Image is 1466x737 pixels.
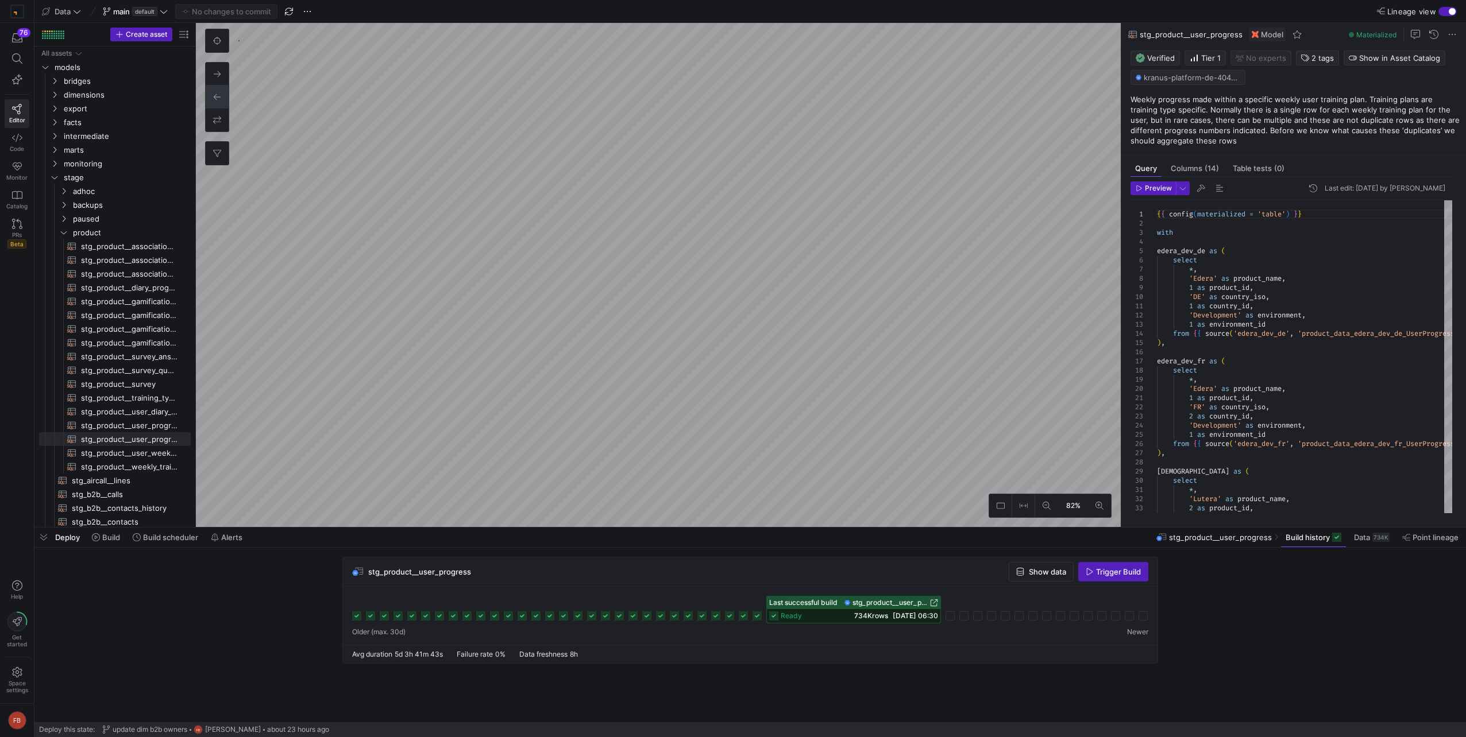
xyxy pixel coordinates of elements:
[39,4,84,19] button: Data
[1257,210,1286,219] span: 'table'
[73,226,189,239] span: product
[1209,320,1266,329] span: environment_id
[1197,393,1205,402] span: as
[1144,73,1240,82] span: kranus-platform-de-404712 / y42_data_main / stg_product__user_progress
[1173,329,1189,338] span: from
[1209,356,1217,366] span: as
[267,726,329,734] span: about 23 hours ago
[81,447,178,460] span: stg_product__user_weekly_training_plan​​​​​​​​​​
[39,460,191,474] div: Press SPACE to select this row.
[1157,467,1229,476] span: [DEMOGRAPHIC_DATA]
[1249,301,1253,311] span: ,
[39,460,191,474] a: stg_product__weekly_training_plan​​​​​​​​​​
[39,294,191,308] a: stg_product__gamification_award​​​​​​​​​​
[81,419,178,432] span: stg_product__user_program_plan​​​​​​​​​​
[1245,467,1249,476] span: (
[1249,283,1253,292] span: ,
[1311,53,1334,63] span: 2 tags
[1209,246,1217,255] span: as
[73,212,189,226] span: paused
[1161,210,1165,219] span: {
[1131,457,1143,467] div: 28
[81,309,178,322] span: stg_product__gamification_category​​​​​​​​​​
[1189,292,1205,301] span: 'DE'
[1296,51,1339,65] button: 2 tags
[1298,210,1302,219] span: }
[39,418,191,432] div: Press SPACE to select this row.
[1189,283,1193,292] span: 1
[1249,412,1253,421] span: ,
[1221,356,1225,366] span: (
[1157,228,1173,237] span: with
[39,336,191,350] div: Press SPACE to select this row.
[766,596,941,623] button: Last successful buildstg_product__user_progressready734Krows[DATE] 06:30
[1245,421,1253,430] span: as
[81,281,178,294] span: stg_product__diary_progress_action​​​​​​​​​​
[113,7,130,16] span: main
[1189,393,1193,402] span: 1
[1157,210,1161,219] span: {
[1209,402,1217,412] span: as
[1131,274,1143,283] div: 8
[893,611,938,620] span: [DATE] 06:30
[1131,329,1143,338] div: 14
[1171,165,1219,172] span: Columns
[39,74,191,88] div: Press SPACE to select this row.
[1058,494,1088,517] button: 82%
[55,61,189,74] span: models
[39,350,191,363] div: Press SPACE to select this row.
[39,60,191,74] div: Press SPACE to select this row.
[39,294,191,308] div: Press SPACE to select this row.
[1064,499,1083,512] span: 82%
[39,308,191,322] a: stg_product__gamification_category​​​​​​​​​​
[7,634,27,647] span: Get started
[72,474,178,487] span: stg_aircall__lines​​​​​​​​​​
[64,143,189,157] span: marts
[1221,292,1266,301] span: country_iso
[1189,301,1193,311] span: 1
[1354,533,1370,542] span: Data
[5,128,29,157] a: Code
[39,377,191,391] div: Press SPACE to select this row.
[5,214,29,253] a: PRsBeta
[1157,356,1205,366] span: edera_dev_fr
[64,157,189,170] span: monitoring
[1221,384,1229,393] span: as
[519,650,568,658] span: Data freshness
[1029,567,1066,576] span: Show data
[1356,30,1396,39] span: Materialized
[39,281,191,294] a: stg_product__diary_progress_action​​​​​​​​​​
[1280,527,1347,547] button: Build history
[1197,210,1245,219] span: materialized
[39,322,191,336] div: Press SPACE to select this row.
[39,515,191,529] a: stg_b2b__contacts​​​​​​​​​​
[1294,210,1298,219] span: }
[1387,7,1436,16] span: Lineage view
[5,99,29,128] a: Editor
[1131,94,1461,146] p: Weekly progress made within a specific weekly user training plan. Training plans are training typ...
[81,267,178,281] span: stg_product__association_gamification_section_and_award​​​​​​​​​​
[1413,533,1459,542] span: Point lineage
[39,363,191,377] div: Press SPACE to select this row.
[1173,439,1189,448] span: from
[1221,274,1229,283] span: as
[81,336,178,350] span: stg_product__gamification_user_award​​​​​​​​​​
[64,88,189,102] span: dimensions
[1145,184,1172,192] span: Preview
[1131,181,1176,195] button: Preview
[1257,311,1302,320] span: environment
[1245,311,1253,320] span: as
[64,171,189,184] span: stage
[39,501,191,515] a: stg_b2b__contacts_history​​​​​​​​​​
[1131,375,1143,384] div: 19
[5,185,29,214] a: Catalog
[1249,210,1253,219] span: =
[17,28,30,37] div: 76
[39,239,191,253] a: stg_product__association_anamnese_and_user_program​​​​​​​​​​
[1325,184,1445,192] div: Last edit: [DATE] by [PERSON_NAME]
[1136,53,1175,63] span: Verified
[1131,393,1143,402] div: 21
[1290,439,1294,448] span: ,
[352,650,392,658] span: Avg duration
[39,363,191,377] a: stg_product__survey_question​​​​​​​​​​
